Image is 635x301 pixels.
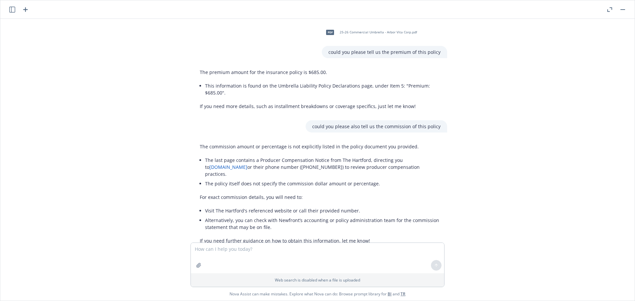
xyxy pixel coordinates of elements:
[200,69,441,76] p: The premium amount for the insurance policy is $685.00.
[312,123,441,130] p: could you please also tell us the commission of this policy
[205,215,441,232] li: Alternatively, you can check with Newfront’s accounting or policy administration team for the com...
[328,49,441,56] p: could you please tell us the premium of this policy
[205,155,441,179] li: The last page contains a Producer Compensation Notice from The Hartford, directing you to or thei...
[200,237,441,244] p: If you need further guidance on how to obtain this information, let me know!
[195,277,440,283] p: Web search is disabled when a file is uploaded
[340,30,417,34] span: 25-26 Commercial Umbrella - Arbor Vita Corp.pdf
[326,30,334,35] span: pdf
[200,194,441,201] p: For exact commission details, you will need to:
[322,24,418,41] div: pdf25-26 Commercial Umbrella - Arbor Vita Corp.pdf
[388,291,392,297] a: BI
[205,81,441,97] li: This information is found on the Umbrella Liability Policy Declarations page, under Item 5: "Prem...
[205,206,441,215] li: Visit The Hartford's referenced website or call their provided number.
[401,291,405,297] a: TR
[200,143,441,150] p: The commission amount or percentage is not explicitly listed in the policy document you provided.
[230,287,405,301] span: Nova Assist can make mistakes. Explore what Nova can do: Browse prompt library for and
[209,164,247,170] a: [DOMAIN_NAME]
[200,103,441,110] p: If you need more details, such as installment breakdowns or coverage specifics, just let me know!
[205,179,441,188] li: The policy itself does not specify the commission dollar amount or percentage.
